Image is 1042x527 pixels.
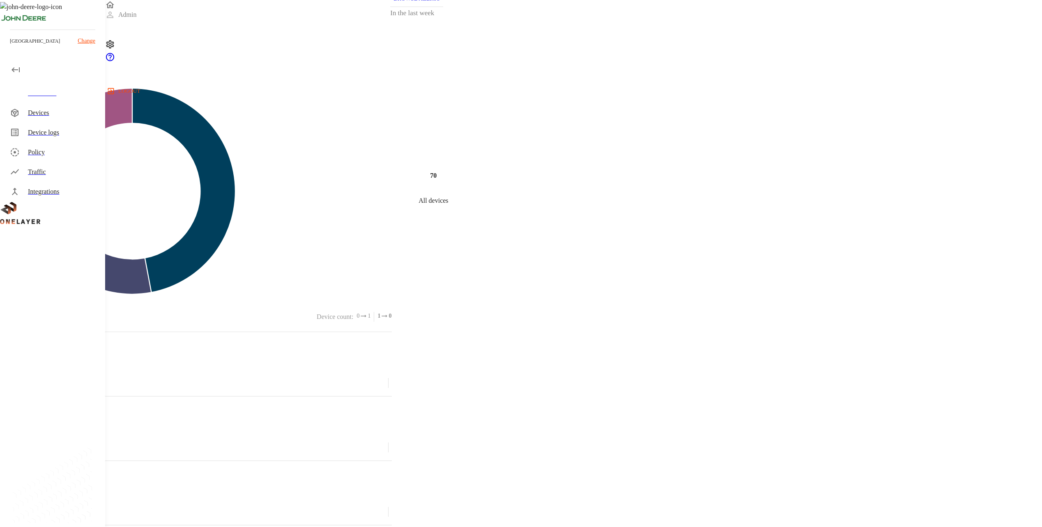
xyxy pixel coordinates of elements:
[317,312,353,322] p: Device count :
[357,312,359,320] span: 0
[105,56,115,63] span: Support Portal
[377,312,380,320] span: 1
[118,10,136,20] p: Admin
[105,56,115,63] a: onelayer-support
[419,196,448,206] p: All devices
[105,85,1042,98] a: logout
[430,170,437,180] h4: 70
[105,85,143,98] button: logout
[368,312,370,320] span: 1
[389,312,391,320] span: 0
